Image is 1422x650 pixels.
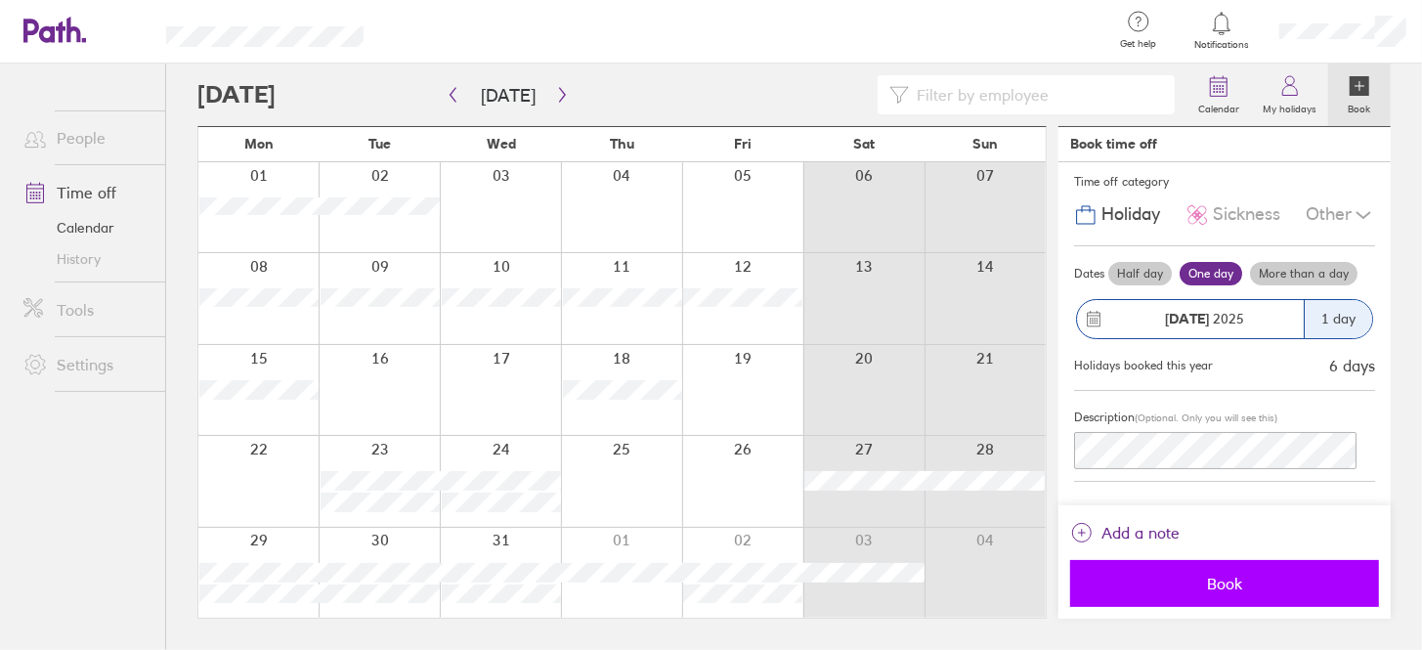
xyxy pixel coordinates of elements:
[972,136,998,152] span: Sun
[1213,204,1280,225] span: Sickness
[1190,39,1254,51] span: Notifications
[1304,300,1372,338] div: 1 day
[1107,38,1171,50] span: Get help
[1250,262,1357,285] label: More than a day
[244,136,274,152] span: Mon
[1070,560,1379,607] button: Book
[1084,575,1365,592] span: Book
[1074,410,1135,424] span: Description
[1074,267,1104,281] span: Dates
[1186,98,1251,115] label: Calendar
[1070,136,1157,152] div: Book time off
[1101,204,1160,225] span: Holiday
[1186,64,1251,126] a: Calendar
[734,136,752,152] span: Fri
[8,345,165,384] a: Settings
[1070,517,1180,548] button: Add a note
[1329,357,1375,374] div: 6 days
[1306,196,1375,234] div: Other
[8,212,165,243] a: Calendar
[8,173,165,212] a: Time off
[1251,64,1328,126] a: My holidays
[1180,262,1242,285] label: One day
[1101,517,1180,548] span: Add a note
[1190,10,1254,51] a: Notifications
[8,118,165,157] a: People
[1337,98,1383,115] label: Book
[1135,412,1277,424] span: (Optional. Only you will see this)
[1251,98,1328,115] label: My holidays
[909,76,1163,113] input: Filter by employee
[1166,311,1245,326] span: 2025
[610,136,634,152] span: Thu
[487,136,516,152] span: Wed
[8,290,165,329] a: Tools
[1166,310,1210,327] strong: [DATE]
[1108,262,1172,285] label: Half day
[465,79,551,111] button: [DATE]
[1074,289,1375,349] button: [DATE] 20251 day
[1074,167,1375,196] div: Time off category
[368,136,391,152] span: Tue
[1328,64,1391,126] a: Book
[853,136,875,152] span: Sat
[1074,359,1213,372] div: Holidays booked this year
[8,243,165,275] a: History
